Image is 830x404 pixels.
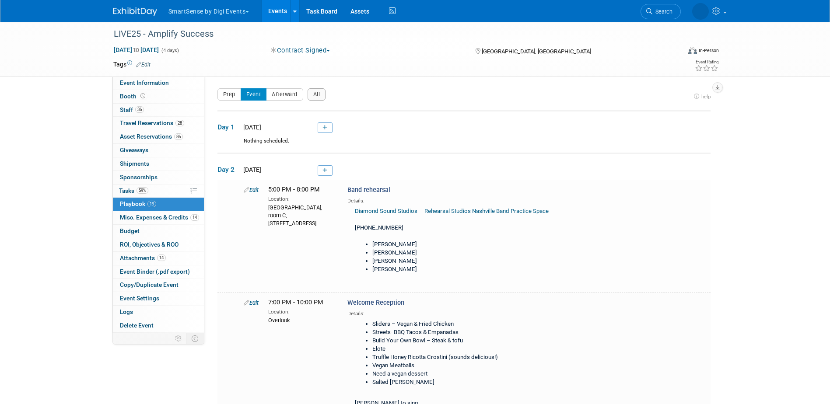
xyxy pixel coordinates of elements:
[372,337,568,345] li: Build Your Own Bowl – Steak & tofu
[120,268,190,275] span: Event Binder (.pdf export)
[217,122,239,132] span: Day 1
[244,187,259,193] a: Edit
[372,370,568,378] li: Need a vegan dessert
[139,93,147,99] span: Booth not reserved yet
[120,133,183,140] span: Asset Reservations
[347,205,572,282] div: [PHONE_NUMBER]
[113,265,204,279] a: Event Binder (.pdf export)
[372,257,568,265] li: [PERSON_NAME]
[113,292,204,305] a: Event Settings
[137,187,148,194] span: 59%
[113,306,204,319] a: Logs
[111,26,668,42] div: LIVE25 - Amplify Success
[113,46,159,54] span: [DATE] [DATE]
[113,130,204,143] a: Asset Reservations86
[113,238,204,251] a: ROI, Objectives & ROO
[113,144,204,157] a: Giveaways
[120,281,179,288] span: Copy/Duplicate Event
[113,279,204,292] a: Copy/Duplicate Event
[688,47,697,54] img: Format-Inperson.png
[113,157,204,171] a: Shipments
[120,322,154,329] span: Delete Event
[347,299,404,306] span: Welcome Reception
[372,362,568,370] li: Vegan Meatballs
[120,308,133,315] span: Logs
[652,8,672,15] span: Search
[268,194,334,203] div: Location:
[217,88,241,101] button: Prep
[113,185,204,198] a: Tasks59%
[120,93,147,100] span: Booth
[113,104,204,117] a: Staff36
[372,265,568,274] li: [PERSON_NAME]
[186,333,204,344] td: Toggle Event Tabs
[629,45,719,59] div: Event Format
[268,307,334,316] div: Location:
[113,211,204,224] a: Misc. Expenses & Credits14
[120,146,148,153] span: Giveaways
[113,77,204,90] a: Event Information
[120,119,184,126] span: Travel Reservations
[113,319,204,332] a: Delete Event
[372,328,568,337] li: Streets- BBQ Tacos & Empanadas
[241,88,267,101] button: Event
[120,214,199,221] span: Misc. Expenses & Credits
[113,252,204,265] a: Attachments14
[698,47,719,54] div: In-Person
[347,307,572,317] div: Details:
[266,88,303,101] button: Afterward
[132,46,140,53] span: to
[692,3,709,20] img: Abby Allison
[161,48,179,53] span: (4 days)
[113,7,157,16] img: ExhibitDay
[113,225,204,238] a: Budget
[135,106,144,113] span: 36
[372,240,568,249] li: [PERSON_NAME]
[372,378,568,387] li: Salted [PERSON_NAME]
[113,171,204,184] a: Sponsorships
[268,186,320,193] span: 5:00 PM - 8:00 PM
[147,201,156,207] span: 19
[372,320,568,328] li: Sliders – Vegan & Fried Chicken
[355,208,549,214] a: Diamond Sound Studios — Rehearsal Studios Nashville Band Practice Space
[268,299,323,306] span: 7:00 PM - 10:00 PM
[268,46,333,55] button: Contract Signed
[701,94,711,100] span: help
[372,353,568,362] li: Truffle Honey Ricotta Crostini (sounds delicious!)
[157,254,166,261] span: 14
[217,165,239,174] span: Day 2
[113,198,204,211] a: Playbook19
[136,62,151,68] a: Edit
[120,160,149,167] span: Shipments
[695,60,718,64] div: Event Rating
[190,214,199,221] span: 14
[217,137,711,153] div: Nothing scheduled.
[641,4,681,19] a: Search
[308,88,326,101] button: All
[120,174,158,181] span: Sponsorships
[119,187,148,194] span: Tasks
[244,300,259,306] a: Edit
[171,333,186,344] td: Personalize Event Tab Strip
[241,166,261,173] span: [DATE]
[268,316,334,324] div: Overlook
[241,124,261,131] span: [DATE]
[347,195,572,205] div: Details:
[120,295,159,302] span: Event Settings
[120,241,179,248] span: ROI, Objectives & ROO
[120,106,144,113] span: Staff
[120,227,140,234] span: Budget
[120,79,169,86] span: Event Information
[120,254,166,261] span: Attachments
[113,117,204,130] a: Travel Reservations28
[175,120,184,126] span: 28
[113,60,151,69] td: Tags
[120,200,156,207] span: Playbook
[482,48,591,55] span: [GEOGRAPHIC_DATA], [GEOGRAPHIC_DATA]
[347,186,390,194] span: Band rehearsal
[372,345,568,353] li: Elote
[372,249,568,257] li: [PERSON_NAME]
[268,203,334,227] div: [GEOGRAPHIC_DATA], room C, [STREET_ADDRESS]
[174,133,183,140] span: 86
[113,90,204,103] a: Booth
